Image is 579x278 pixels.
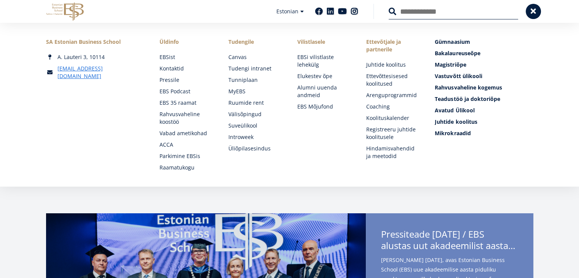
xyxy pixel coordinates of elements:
[228,38,282,46] a: Tudengile
[46,53,144,61] div: A. Lauteri 3, 10114
[160,110,213,126] a: Rahvusvaheline koostöö
[228,65,282,72] a: Tudengi intranet
[435,129,533,137] a: Mikrokraadid
[351,8,358,15] a: Instagram
[435,84,502,91] span: Rahvusvaheline kogemus
[160,65,213,72] a: Kontaktid
[228,88,282,95] a: MyEBS
[228,133,282,141] a: Introweek
[160,76,213,84] a: Pressile
[338,8,347,15] a: Youtube
[57,65,144,80] a: [EMAIL_ADDRESS][DOMAIN_NAME]
[228,145,282,152] a: Üliõpilasesindus
[366,61,419,69] a: Juhtide koolitus
[297,53,351,69] a: EBSi vilistlaste lehekülg
[297,72,351,80] a: Elukestev õpe
[327,8,334,15] a: Linkedin
[228,122,282,129] a: Suveülikool
[435,38,470,45] span: Gümnaasium
[435,61,533,69] a: Magistriõpe
[160,152,213,160] a: Parkimine EBSis
[46,38,144,46] div: SA Estonian Business School
[366,72,419,88] a: Ettevõttesisesed koolitused
[228,76,282,84] a: Tunniplaan
[435,118,533,126] a: Juhtide koolitus
[435,61,466,68] span: Magistriõpe
[160,88,213,95] a: EBS Podcast
[381,228,518,254] span: Pressiteade [DATE] / EBS
[160,38,213,46] span: Üldinfo
[160,53,213,61] a: EBSist
[366,91,419,99] a: Arenguprogrammid
[381,240,518,251] span: alustas uut akadeemilist aastat rektor [PERSON_NAME] ametissevannutamisega - teise ametiaja keskm...
[435,72,482,80] span: Vastuvõtt ülikooli
[435,50,480,57] span: Bakalaureuseõpe
[160,164,213,171] a: Raamatukogu
[435,84,533,91] a: Rahvusvaheline kogemus
[366,114,419,122] a: Koolituskalender
[366,126,419,141] a: Registreeru juhtide koolitusele
[435,38,533,46] a: Gümnaasium
[228,53,282,61] a: Canvas
[435,118,477,125] span: Juhtide koolitus
[366,38,419,53] span: Ettevõtjale ja partnerile
[435,72,533,80] a: Vastuvõtt ülikooli
[297,103,351,110] a: EBS Mõjufond
[435,107,474,114] span: Avatud Ülikool
[297,84,351,99] a: Alumni uuenda andmeid
[435,95,500,102] span: Teadustöö ja doktoriõpe
[160,99,213,107] a: EBS 35 raamat
[366,145,419,160] a: Hindamisvahendid ja meetodid
[160,141,213,149] a: ACCA
[435,107,533,114] a: Avatud Ülikool
[297,38,351,46] span: Vilistlasele
[435,95,533,103] a: Teadustöö ja doktoriõpe
[228,110,282,118] a: Välisõpingud
[160,129,213,137] a: Vabad ametikohad
[435,129,471,137] span: Mikrokraadid
[435,50,533,57] a: Bakalaureuseõpe
[366,103,419,110] a: Coaching
[315,8,323,15] a: Facebook
[228,99,282,107] a: Ruumide rent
